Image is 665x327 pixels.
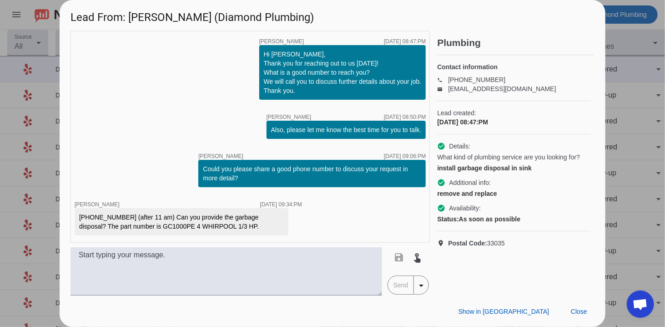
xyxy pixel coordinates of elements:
mat-icon: touch_app [412,252,423,263]
mat-icon: arrow_drop_down [416,280,427,291]
span: [PERSON_NAME] [75,201,120,208]
span: Close [571,308,587,315]
div: [DATE] 09:34:PM [260,202,302,207]
mat-icon: check_circle [437,179,445,187]
div: Hi [PERSON_NAME], Thank you for reaching out to us [DATE]! What is a good number to reach you? We... [264,50,422,95]
span: Availability: [449,204,481,213]
div: Also, please let me know the best time for you to talk.​ [271,125,422,134]
span: [PERSON_NAME] [267,114,312,120]
div: [DATE] 09:06:PM [384,153,426,159]
span: [PERSON_NAME] [259,39,304,44]
a: [PHONE_NUMBER] [448,76,505,83]
span: [PERSON_NAME] [198,153,243,159]
span: What kind of plumbing service are you looking for? [437,153,580,162]
div: As soon as possible [437,215,591,224]
mat-icon: location_on [437,240,448,247]
mat-icon: check_circle [437,142,445,150]
div: [DATE] 08:47:PM [384,39,426,44]
mat-icon: check_circle [437,204,445,212]
strong: Postal Code: [448,240,487,247]
div: remove and replace [437,189,591,198]
a: [EMAIL_ADDRESS][DOMAIN_NAME] [448,85,556,92]
h4: Contact information [437,62,591,72]
span: Show in [GEOGRAPHIC_DATA] [458,308,549,315]
span: Lead created: [437,108,591,118]
button: Close [564,303,594,320]
div: Could you please share a good phone number to discuss your request in more detail?​ [203,164,421,183]
button: Show in [GEOGRAPHIC_DATA] [451,303,556,320]
div: [DATE] 08:47:PM [437,118,591,127]
strong: Status: [437,215,458,223]
div: [PHONE_NUMBER] (after 11 am) Can you provide the garbage disposal? The part number is GC1000PE 4 ... [79,213,284,231]
span: Details: [449,142,470,151]
div: [DATE] 08:50:PM [384,114,426,120]
h2: Plumbing [437,38,594,47]
mat-icon: email [437,87,448,91]
span: 33035 [448,239,505,248]
span: Additional info: [449,178,491,187]
mat-icon: phone [437,77,448,82]
div: Open chat [627,291,654,318]
div: install garbage disposal in sink [437,163,591,173]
